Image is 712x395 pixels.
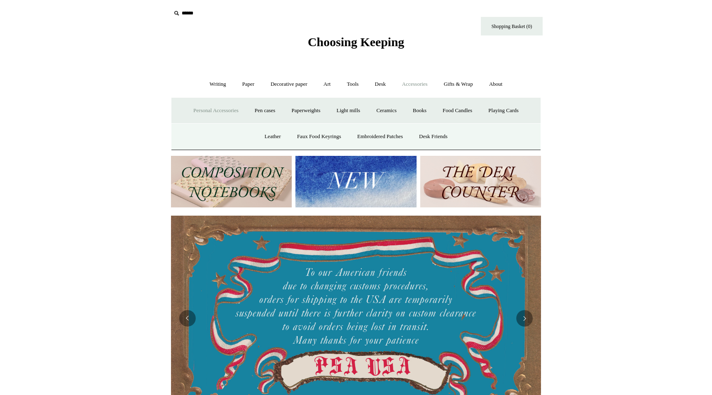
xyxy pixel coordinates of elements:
[350,126,410,148] a: Embroidered Patches
[179,310,196,327] button: Previous
[516,310,533,327] button: Next
[308,35,404,49] span: Choosing Keeping
[405,100,434,122] a: Books
[412,126,455,148] a: Desk Friends
[316,73,338,95] a: Art
[395,73,435,95] a: Accessories
[202,73,234,95] a: Writing
[436,73,480,95] a: Gifts & Wrap
[263,73,315,95] a: Decorative paper
[186,100,246,122] a: Personal Accessories
[235,73,262,95] a: Paper
[308,42,404,47] a: Choosing Keeping
[481,100,526,122] a: Playing Cards
[340,73,366,95] a: Tools
[481,17,543,35] a: Shopping Basket (0)
[295,156,416,207] img: New.jpg__PID:f73bdf93-380a-4a35-bcfe-7823039498e1
[171,156,292,207] img: 202302 Composition ledgers.jpg__PID:69722ee6-fa44-49dd-a067-31375e5d54ec
[257,126,288,148] a: Leather
[420,156,541,207] img: The Deli Counter
[247,100,283,122] a: Pen cases
[435,100,480,122] a: Food Candles
[284,100,328,122] a: Paperweights
[329,100,368,122] a: Light mills
[368,73,393,95] a: Desk
[482,73,510,95] a: About
[290,126,349,148] a: Faux Food Keyrings
[369,100,404,122] a: Ceramics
